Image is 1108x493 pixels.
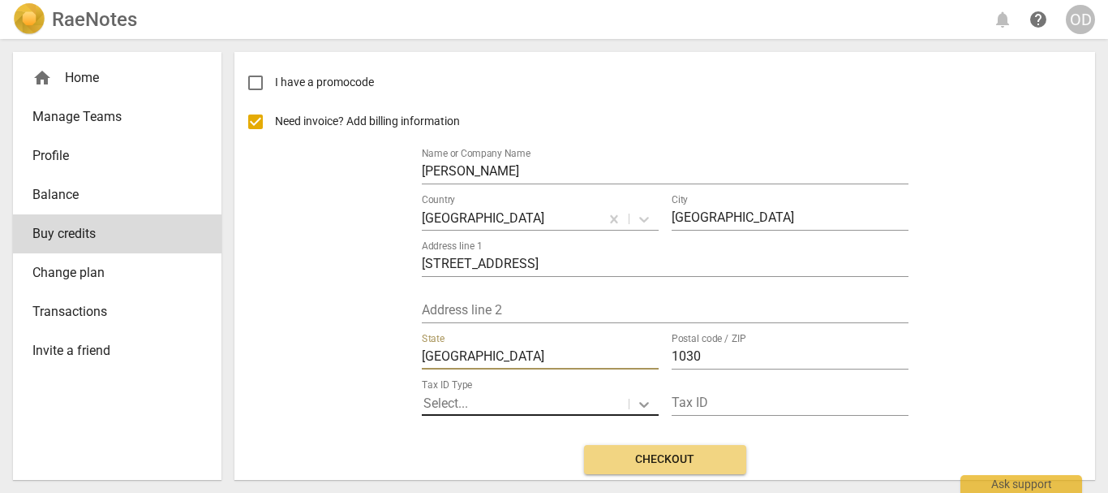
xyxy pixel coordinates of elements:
[13,292,221,331] a: Transactions
[422,334,444,344] label: State
[672,334,746,344] label: Postal code / ZIP
[32,302,189,322] span: Transactions
[32,185,189,205] span: Balance
[32,341,189,361] span: Invite a friend
[13,175,221,214] a: Balance
[597,452,733,468] span: Checkout
[13,97,221,136] a: Manage Teams
[32,263,189,283] span: Change plan
[32,68,189,88] div: Home
[672,195,688,205] label: City
[422,380,472,390] label: Tax ID Type
[13,3,137,36] a: LogoRaeNotes
[1029,10,1048,29] span: help
[13,136,221,175] a: Profile
[32,224,189,244] span: Buy credits
[584,445,746,474] button: Checkout
[422,195,455,205] label: Country
[422,149,530,158] label: Name or Company Name
[13,331,221,370] a: Invite a friend
[422,209,544,227] p: Austria
[13,253,221,292] a: Change plan
[960,475,1082,493] div: Ask support
[32,68,52,88] span: home
[13,3,45,36] img: Logo
[13,58,221,97] div: Home
[32,146,189,166] span: Profile
[423,394,468,413] p: Select...
[275,113,462,130] span: Need invoice? Add billing information
[422,241,482,251] label: Address line 1
[1066,5,1095,34] button: OD
[1024,5,1053,34] a: Help
[275,74,374,91] span: I have a promocode
[52,8,137,31] h2: RaeNotes
[32,107,189,127] span: Manage Teams
[13,214,221,253] a: Buy credits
